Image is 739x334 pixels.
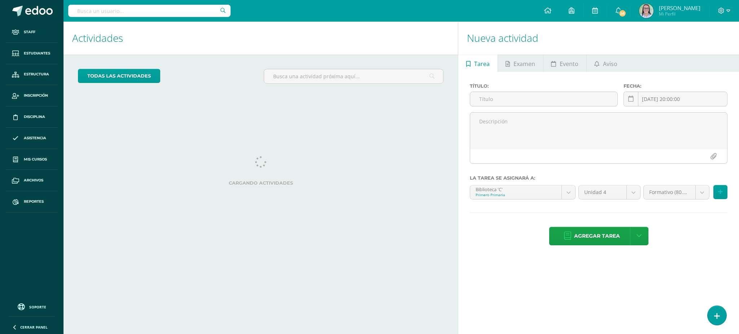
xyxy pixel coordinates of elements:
[24,71,49,77] span: Estructura
[20,325,48,330] span: Cerrar panel
[659,4,700,12] span: [PERSON_NAME]
[618,9,626,17] span: 56
[24,114,45,120] span: Disciplina
[498,54,543,72] a: Examen
[584,185,621,199] span: Unidad 4
[78,69,160,83] a: todas las Actividades
[24,50,50,56] span: Estudiantes
[603,55,617,72] span: Aviso
[24,199,44,205] span: Reportes
[639,4,653,18] img: 04502d3ebb6155621d07acff4f663ff2.png
[574,227,620,245] span: Agregar tarea
[24,135,46,141] span: Asistencia
[6,128,58,149] a: Asistencia
[458,54,497,72] a: Tarea
[543,54,586,72] a: Evento
[644,185,709,199] a: Formativo (80.0%)
[6,149,58,170] a: Mis cursos
[470,175,727,181] label: La tarea se asignará a:
[560,55,578,72] span: Evento
[9,302,55,311] a: Soporte
[264,69,443,83] input: Busca una actividad próxima aquí...
[470,92,617,106] input: Título
[624,92,727,106] input: Fecha de entrega
[24,157,47,162] span: Mis cursos
[29,304,46,309] span: Soporte
[24,29,35,35] span: Staff
[6,170,58,191] a: Archivos
[72,22,449,54] h1: Actividades
[6,64,58,85] a: Estructura
[6,85,58,106] a: Inscripción
[659,11,700,17] span: Mi Perfil
[6,22,58,43] a: Staff
[474,55,490,72] span: Tarea
[513,55,535,72] span: Examen
[78,180,443,186] label: Cargando actividades
[6,191,58,212] a: Reportes
[6,106,58,128] a: Disciplina
[624,83,727,89] label: Fecha:
[24,93,48,98] span: Inscripción
[579,185,640,199] a: Unidad 4
[649,185,690,199] span: Formativo (80.0%)
[68,5,231,17] input: Busca un usuario...
[24,177,43,183] span: Archivos
[476,185,556,192] div: Biblioteca 'C'
[470,83,618,89] label: Título:
[467,22,730,54] h1: Nueva actividad
[470,185,575,199] a: Biblioteca 'C'Primero Primaria
[6,43,58,64] a: Estudiantes
[587,54,625,72] a: Aviso
[476,192,556,197] div: Primero Primaria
